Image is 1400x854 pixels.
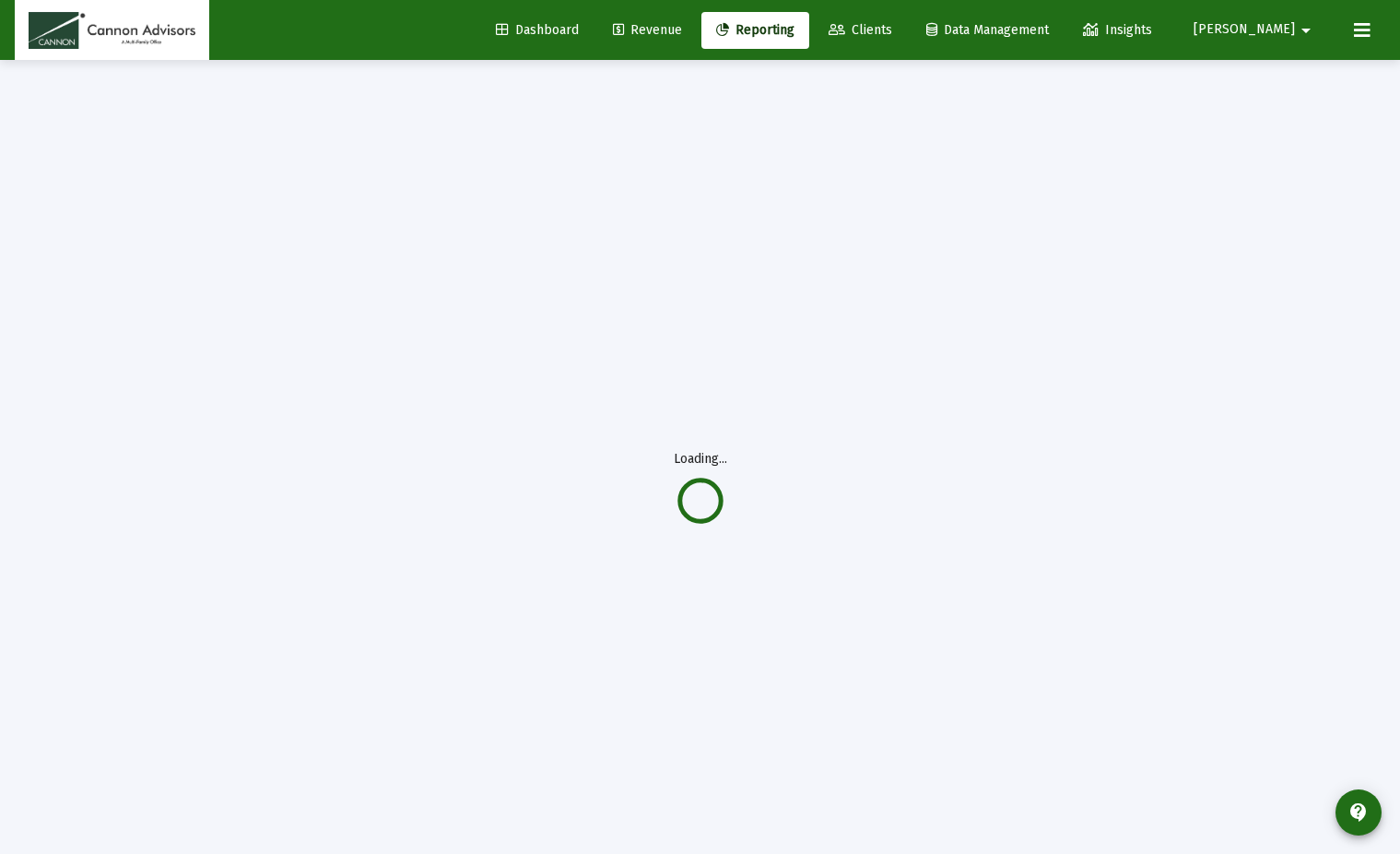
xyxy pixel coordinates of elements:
span: Revenue [613,22,682,38]
img: Dashboard [29,12,195,49]
span: [PERSON_NAME] [1194,22,1295,38]
span: Data Management [926,22,1049,38]
a: Insights [1068,12,1167,49]
a: Clients [814,12,907,49]
span: Insights [1083,22,1152,38]
mat-icon: contact_support [1347,801,1370,824]
a: Dashboard [481,12,594,49]
a: Reporting [701,12,809,49]
a: Revenue [598,12,697,49]
span: Dashboard [496,22,579,38]
span: Reporting [716,22,794,38]
mat-icon: arrow_drop_down [1295,12,1317,49]
span: Clients [829,22,892,38]
button: [PERSON_NAME] [1171,11,1339,48]
a: Data Management [912,12,1064,49]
